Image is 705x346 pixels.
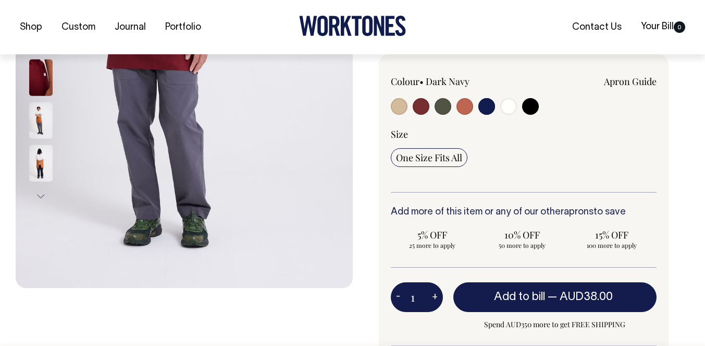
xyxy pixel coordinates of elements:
[453,282,657,312] button: Add to bill —AUD38.00
[33,185,48,208] button: Next
[637,18,689,35] a: Your Bill0
[548,292,615,302] span: —
[560,292,613,302] span: AUD38.00
[391,148,467,167] input: One Size Fits All
[396,229,469,241] span: 5% OFF
[486,241,559,249] span: 50 more to apply
[575,229,648,241] span: 15% OFF
[674,21,685,33] span: 0
[419,75,424,88] span: •
[161,19,205,36] a: Portfolio
[575,241,648,249] span: 100 more to apply
[427,287,443,308] button: +
[391,75,497,88] div: Colour
[396,151,462,164] span: One Size Fits All
[391,128,657,140] div: Size
[16,19,46,36] a: Shop
[57,19,100,36] a: Custom
[396,241,469,249] span: 25 more to apply
[391,207,657,218] h6: Add more of this item or any of our other to save
[480,225,564,253] input: 10% OFF 50 more to apply
[570,225,653,253] input: 15% OFF 100 more to apply
[391,225,474,253] input: 5% OFF 25 more to apply
[486,229,559,241] span: 10% OFF
[29,102,53,139] img: rust
[453,318,657,331] span: Spend AUD350 more to get FREE SHIPPING
[110,19,150,36] a: Journal
[604,75,657,88] a: Apron Guide
[391,287,405,308] button: -
[494,292,545,302] span: Add to bill
[29,59,53,96] img: burgundy
[568,18,626,35] a: Contact Us
[564,208,593,217] a: aprons
[426,75,469,88] label: Dark Navy
[29,145,53,182] img: rust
